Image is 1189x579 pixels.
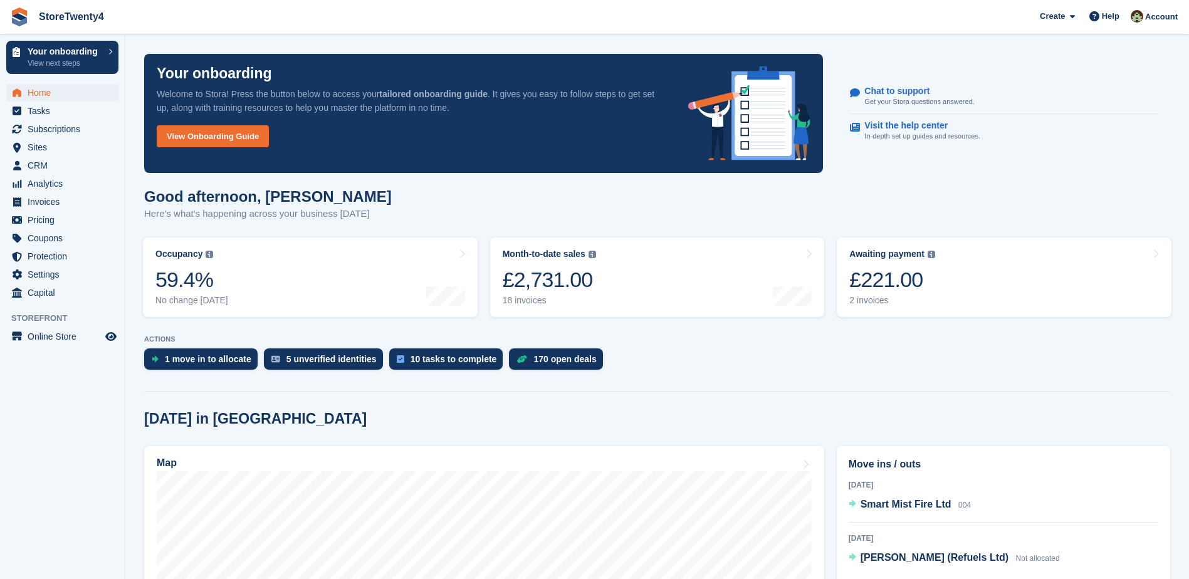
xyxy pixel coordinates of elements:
span: Settings [28,266,103,283]
img: stora-icon-8386f47178a22dfd0bd8f6a31ec36ba5ce8667c1dd55bd0f319d3a0aa187defe.svg [10,8,29,26]
a: menu [6,284,118,301]
p: Welcome to Stora! Press the button below to access your . It gives you easy to follow steps to ge... [157,87,668,115]
div: £221.00 [849,267,935,293]
span: Account [1145,11,1178,23]
a: 1 move in to allocate [144,348,264,376]
div: £2,731.00 [503,267,596,293]
img: move_ins_to_allocate_icon-fdf77a2bb77ea45bf5b3d319d69a93e2d87916cf1d5bf7949dd705db3b84f3ca.svg [152,355,159,363]
a: Preview store [103,329,118,344]
span: Smart Mist Fire Ltd [861,499,951,509]
span: Help [1102,10,1119,23]
span: Invoices [28,193,103,211]
span: [PERSON_NAME] (Refuels Ltd) [861,552,1008,563]
a: [PERSON_NAME] (Refuels Ltd) Not allocated [849,550,1060,566]
span: Storefront [11,312,125,325]
a: menu [6,138,118,156]
div: [DATE] [849,479,1158,491]
div: 5 unverified identities [286,354,377,364]
a: StoreTwenty4 [34,6,109,27]
div: Awaiting payment [849,249,924,259]
span: Home [28,84,103,102]
p: Visit the help center [864,120,970,131]
h1: Good afternoon, [PERSON_NAME] [144,188,392,205]
a: menu [6,193,118,211]
p: Chat to support [864,86,964,96]
span: Subscriptions [28,120,103,138]
a: menu [6,266,118,283]
img: deal-1b604bf984904fb50ccaf53a9ad4b4a5d6e5aea283cecdc64d6e3604feb123c2.svg [516,355,527,363]
a: menu [6,84,118,102]
img: icon-info-grey-7440780725fd019a000dd9b08b2336e03edf1995a4989e88bcd33f0948082b44.svg [928,251,935,258]
a: Chat to support Get your Stora questions answered. [850,80,1158,114]
img: onboarding-info-6c161a55d2c0e0a8cae90662b2fe09162a5109e8cc188191df67fb4f79e88e88.svg [688,66,811,160]
img: Lee Hanlon [1131,10,1143,23]
a: View Onboarding Guide [157,125,269,147]
p: In-depth set up guides and resources. [864,131,980,142]
p: Get your Stora questions answered. [864,96,974,107]
a: Smart Mist Fire Ltd 004 [849,497,971,513]
a: Occupancy 59.4% No change [DATE] [143,237,478,317]
p: ACTIONS [144,335,1170,343]
h2: Move ins / outs [849,457,1158,472]
a: menu [6,175,118,192]
a: menu [6,248,118,265]
a: 170 open deals [509,348,609,376]
span: Capital [28,284,103,301]
a: Visit the help center In-depth set up guides and resources. [850,114,1158,148]
h2: [DATE] in [GEOGRAPHIC_DATA] [144,410,367,427]
div: 2 invoices [849,295,935,306]
div: 10 tasks to complete [411,354,497,364]
a: Your onboarding View next steps [6,41,118,74]
a: menu [6,229,118,247]
a: menu [6,102,118,120]
a: Awaiting payment £221.00 2 invoices [837,237,1171,317]
span: Pricing [28,211,103,229]
div: Occupancy [155,249,202,259]
div: [DATE] [849,533,1158,544]
a: 10 tasks to complete [389,348,510,376]
span: Protection [28,248,103,265]
span: CRM [28,157,103,174]
p: View next steps [28,58,102,69]
a: menu [6,211,118,229]
img: icon-info-grey-7440780725fd019a000dd9b08b2336e03edf1995a4989e88bcd33f0948082b44.svg [206,251,213,258]
div: 18 invoices [503,295,596,306]
p: Your onboarding [28,47,102,56]
div: No change [DATE] [155,295,228,306]
span: Coupons [28,229,103,247]
p: Here's what's happening across your business [DATE] [144,207,392,221]
a: Month-to-date sales £2,731.00 18 invoices [490,237,825,317]
span: Online Store [28,328,103,345]
span: Not allocated [1016,554,1060,563]
div: 1 move in to allocate [165,354,251,364]
a: menu [6,328,118,345]
img: icon-info-grey-7440780725fd019a000dd9b08b2336e03edf1995a4989e88bcd33f0948082b44.svg [589,251,596,258]
strong: tailored onboarding guide [379,89,488,99]
img: task-75834270c22a3079a89374b754ae025e5fb1db73e45f91037f5363f120a921f8.svg [397,355,404,363]
span: Sites [28,138,103,156]
div: 170 open deals [533,354,596,364]
div: 59.4% [155,267,228,293]
p: Your onboarding [157,66,272,81]
div: Month-to-date sales [503,249,585,259]
span: Analytics [28,175,103,192]
span: 004 [958,501,971,509]
a: menu [6,120,118,138]
span: Create [1040,10,1065,23]
span: Tasks [28,102,103,120]
h2: Map [157,457,177,469]
a: menu [6,157,118,174]
img: verify_identity-adf6edd0f0f0b5bbfe63781bf79b02c33cf7c696d77639b501bdc392416b5a36.svg [271,355,280,363]
a: 5 unverified identities [264,348,389,376]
